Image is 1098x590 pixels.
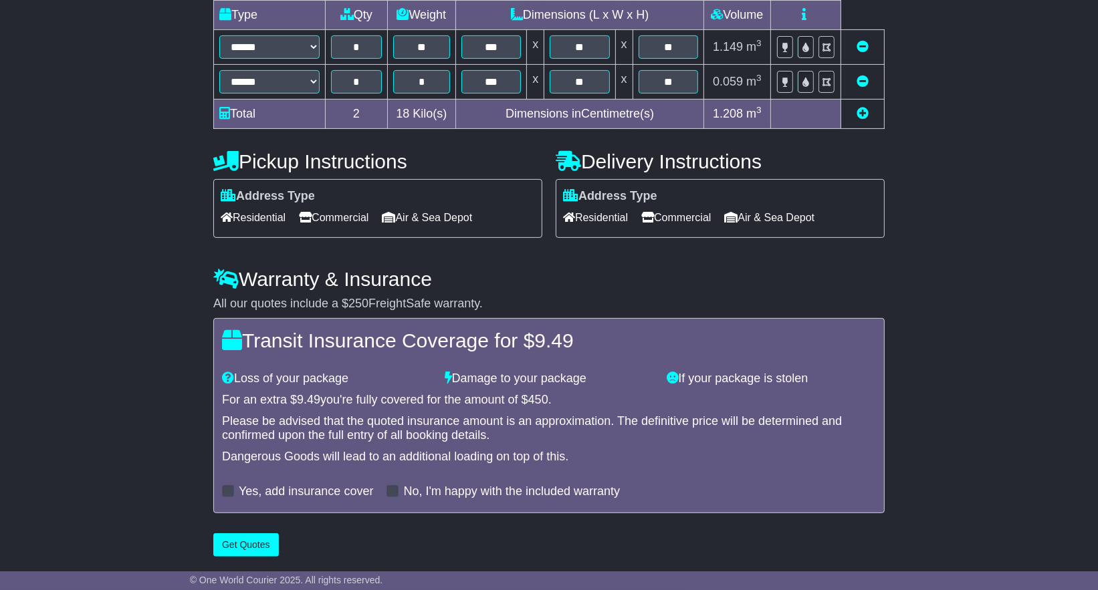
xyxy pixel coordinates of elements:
label: No, I'm happy with the included warranty [403,484,620,499]
span: Residential [563,207,628,228]
span: Air & Sea Depot [382,207,473,228]
a: Remove this item [857,75,869,88]
td: 2 [326,100,388,129]
span: 450 [528,393,548,406]
label: Address Type [563,189,657,204]
h4: Pickup Instructions [213,150,542,172]
td: x [527,64,544,99]
a: Remove this item [857,40,869,53]
span: 0.059 [713,75,743,88]
td: Total [214,100,326,129]
button: Get Quotes [213,533,279,557]
span: Residential [221,207,286,228]
div: Damage to your package [438,372,661,386]
span: 9.49 [534,329,573,351]
div: Dangerous Goods will lead to an additional loading on top of this. [222,450,876,464]
span: 18 [396,107,409,120]
label: Yes, add insurance cover [239,484,373,499]
div: For an extra $ you're fully covered for the amount of $ . [222,393,876,408]
td: x [615,64,633,99]
sup: 3 [756,38,762,48]
span: 250 [348,297,368,310]
span: Commercial [641,207,711,228]
span: Commercial [299,207,368,228]
h4: Delivery Instructions [556,150,885,172]
a: Add new item [857,107,869,120]
label: Address Type [221,189,315,204]
span: © One World Courier 2025. All rights reserved. [190,575,383,585]
span: 9.49 [297,393,320,406]
td: x [527,29,544,64]
span: m [746,40,762,53]
div: Loss of your package [215,372,438,386]
td: Dimensions in Centimetre(s) [456,100,704,129]
span: 1.208 [713,107,743,120]
span: m [746,107,762,120]
div: All our quotes include a $ FreightSafe warranty. [213,297,885,311]
td: Kilo(s) [387,100,456,129]
div: Please be advised that the quoted insurance amount is an approximation. The definitive price will... [222,414,876,443]
span: 1.149 [713,40,743,53]
sup: 3 [756,105,762,115]
sup: 3 [756,73,762,83]
h4: Warranty & Insurance [213,268,885,290]
span: m [746,75,762,88]
h4: Transit Insurance Coverage for $ [222,329,876,351]
div: If your package is stolen [660,372,883,386]
span: Air & Sea Depot [725,207,815,228]
td: x [615,29,633,64]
